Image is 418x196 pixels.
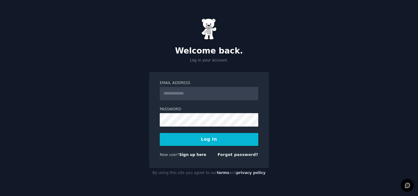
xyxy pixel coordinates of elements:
h2: Welcome back. [149,46,269,56]
div: By using this site you agree to our and [149,168,269,178]
label: Email Address [160,80,258,86]
img: Gummy Bear [201,18,217,40]
button: Log In [160,133,258,146]
span: New user? [160,153,179,157]
p: Log in your account. [149,58,269,63]
label: Password [160,107,258,112]
a: privacy policy [236,171,266,175]
a: Sign up here [179,153,206,157]
a: terms [217,171,229,175]
a: Forgot password? [218,153,258,157]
